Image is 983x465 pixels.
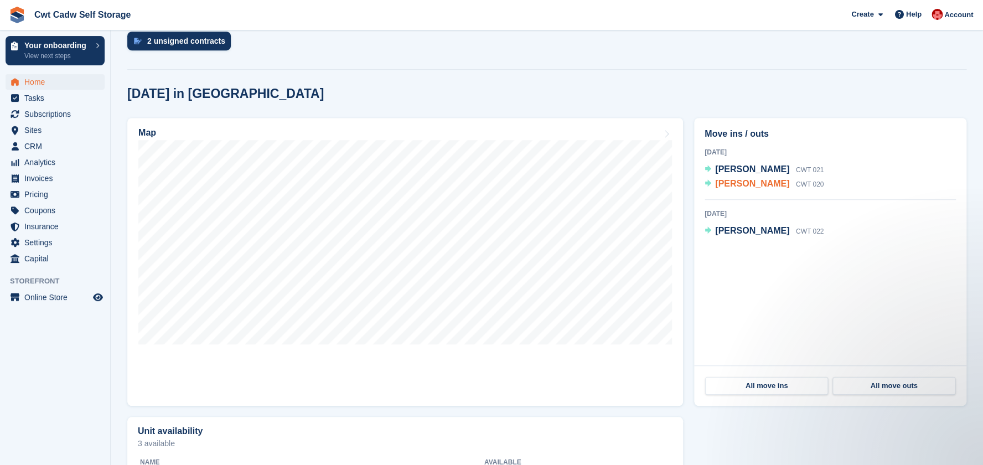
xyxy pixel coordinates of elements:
[796,228,824,235] span: CWT 022
[147,37,225,45] div: 2 unsigned contracts
[796,180,824,188] span: CWT 020
[24,170,91,186] span: Invoices
[138,440,672,447] p: 3 available
[832,377,955,395] a: All move outs
[6,106,105,122] a: menu
[705,224,824,239] a: [PERSON_NAME] CWT 022
[138,128,156,138] h2: Map
[24,106,91,122] span: Subscriptions
[6,170,105,186] a: menu
[705,209,956,219] div: [DATE]
[944,9,973,20] span: Account
[932,9,943,20] img: Rhian Davies
[705,377,828,395] a: All move ins
[705,163,824,177] a: [PERSON_NAME] CWT 021
[127,86,324,101] h2: [DATE] in [GEOGRAPHIC_DATA]
[796,166,824,174] span: CWT 021
[127,118,683,406] a: Map
[6,154,105,170] a: menu
[127,32,236,56] a: 2 unsigned contracts
[6,138,105,154] a: menu
[851,9,873,20] span: Create
[24,122,91,138] span: Sites
[134,38,142,44] img: contract_signature_icon-13c848040528278c33f63329250d36e43548de30e8caae1d1a13099fd9432cc5.svg
[24,42,90,49] p: Your onboarding
[6,251,105,266] a: menu
[705,127,956,141] h2: Move ins / outs
[715,164,789,174] span: [PERSON_NAME]
[705,147,956,157] div: [DATE]
[24,138,91,154] span: CRM
[6,235,105,250] a: menu
[91,291,105,304] a: Preview store
[715,179,789,188] span: [PERSON_NAME]
[715,226,789,235] span: [PERSON_NAME]
[705,177,824,192] a: [PERSON_NAME] CWT 020
[30,6,135,24] a: Cwt Cadw Self Storage
[24,154,91,170] span: Analytics
[6,74,105,90] a: menu
[24,74,91,90] span: Home
[6,122,105,138] a: menu
[906,9,922,20] span: Help
[24,90,91,106] span: Tasks
[6,203,105,218] a: menu
[24,235,91,250] span: Settings
[24,187,91,202] span: Pricing
[24,219,91,234] span: Insurance
[24,290,91,305] span: Online Store
[6,290,105,305] a: menu
[6,187,105,202] a: menu
[10,276,110,287] span: Storefront
[9,7,25,23] img: stora-icon-8386f47178a22dfd0bd8f6a31ec36ba5ce8667c1dd55bd0f319d3a0aa187defe.svg
[6,36,105,65] a: Your onboarding View next steps
[6,90,105,106] a: menu
[24,51,90,61] p: View next steps
[6,219,105,234] a: menu
[24,203,91,218] span: Coupons
[138,426,203,436] h2: Unit availability
[24,251,91,266] span: Capital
